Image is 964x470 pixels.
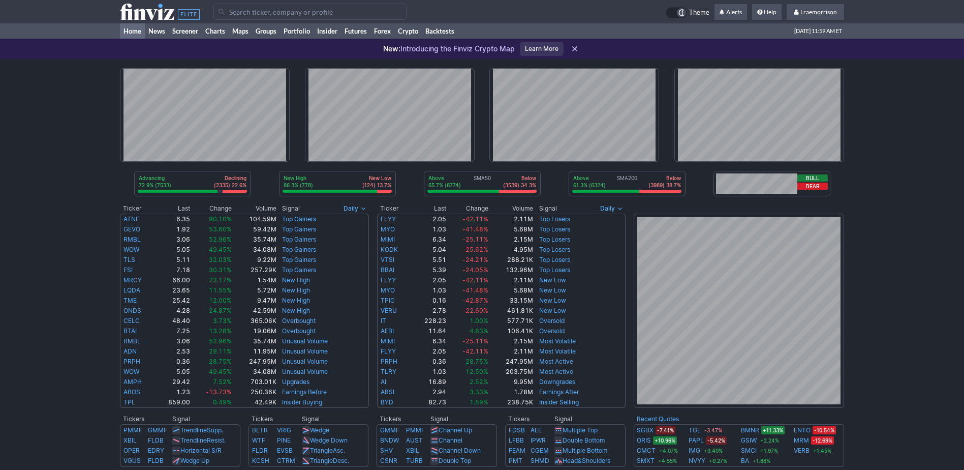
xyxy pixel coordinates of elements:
a: PMT [509,457,522,464]
a: FSI [123,266,133,274]
td: 2.53 [155,346,191,357]
a: GSIW [741,435,757,446]
a: RMBL [123,236,141,243]
a: Futures [341,23,370,39]
a: ONDS [123,307,141,314]
a: SHV [380,447,393,454]
td: 34.08M [232,367,276,377]
a: GEVO [123,225,140,233]
td: 11.95M [232,346,276,357]
a: Most Volatile [539,347,576,355]
a: GMMF [380,426,399,434]
th: Volume [489,203,534,214]
td: 1.03 [411,367,447,377]
a: TrendlineSupp. [180,426,223,434]
td: 35.74M [232,336,276,346]
td: 1.03 [411,285,447,296]
a: AMPH [123,378,142,386]
a: Wedge [310,426,329,434]
p: Above [573,174,606,182]
p: 72.9% (7533) [139,182,171,189]
span: New: [383,44,400,53]
a: VERU [381,307,397,314]
b: Recent Quotes [637,415,679,423]
td: 5.68M [489,224,534,234]
a: New High [282,276,310,284]
a: PRPH [123,358,140,365]
a: NVYY [689,456,705,466]
a: BETR [252,426,268,434]
button: Signals interval [598,203,626,214]
th: Last [411,203,447,214]
td: 461.81K [489,306,534,316]
span: Signal [282,204,300,213]
a: FLDB [148,436,164,444]
td: 228.23 [411,316,447,326]
td: 5.72M [232,285,276,296]
a: SHMD [531,457,549,464]
span: 32.03% [209,256,232,263]
a: SGBX [637,425,654,435]
a: RMBL [123,337,141,345]
span: -41.48% [462,225,488,233]
a: Double Top [439,457,471,464]
a: MIMI [381,337,395,345]
td: 19.06M [232,326,276,336]
a: AEBI [381,327,394,335]
a: Channel Up [439,426,472,434]
td: 577.71K [489,316,534,326]
a: Most Volatile [539,337,576,345]
th: Ticker [120,203,155,214]
a: Top Losers [539,256,570,263]
td: 3.06 [155,336,191,346]
td: 29.42 [155,377,191,387]
a: Earnings Before [282,388,327,396]
span: 23.17% [209,276,232,284]
span: [DATE] 11:59 AM ET [794,23,842,39]
input: Search [213,4,407,20]
td: 1.03 [411,224,447,234]
a: PMMF [123,426,142,434]
th: Change [447,203,489,214]
a: TURB [406,457,423,464]
a: New High [282,297,310,304]
span: Signal [539,204,557,213]
a: Screener [169,23,202,39]
a: Oversold [539,327,565,335]
a: Learn More [520,42,564,56]
a: Groups [252,23,280,39]
td: 2.05 [411,275,447,285]
a: CGEM [531,447,549,454]
a: Top Losers [539,266,570,274]
span: 4.63% [470,327,488,335]
span: -24.05% [462,266,488,274]
td: 23.65 [155,285,191,296]
td: 2.78 [411,306,447,316]
a: CMCT [637,446,656,456]
a: FLYY [381,276,396,284]
th: Change [191,203,233,214]
a: New Low [539,276,566,284]
button: Bull [797,174,828,182]
td: 288.21K [489,255,534,265]
a: OPER [123,447,140,454]
a: MRCY [123,276,142,284]
a: Portfolio [280,23,314,39]
td: 5.51 [411,255,447,265]
a: XBIL [406,447,419,454]
span: -22.60% [462,307,488,314]
td: 6.34 [411,234,447,245]
a: Charts [202,23,229,39]
p: Advancing [139,174,171,182]
td: 247.95M [489,357,534,367]
a: KODK [381,246,398,253]
td: 33.15M [489,296,534,306]
span: -42.87% [462,297,488,304]
span: Daily [600,203,615,214]
a: IMG [689,446,700,456]
td: 9.47M [232,296,276,306]
a: BBAI [381,266,394,274]
a: Unusual Volume [282,347,328,355]
a: New High [282,286,310,294]
a: Unusual Volume [282,337,328,345]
